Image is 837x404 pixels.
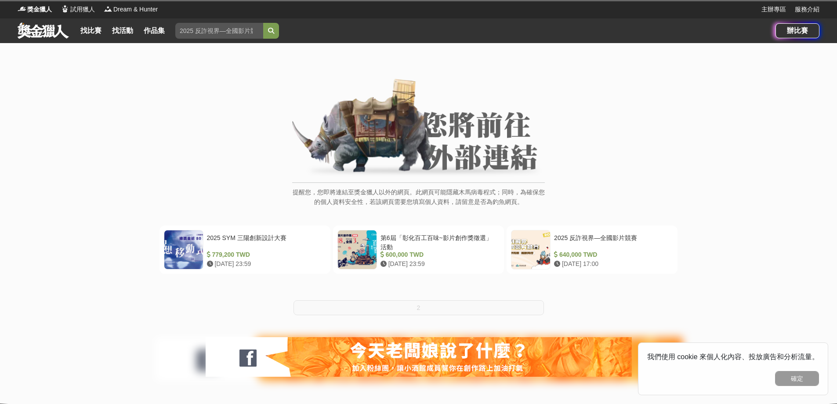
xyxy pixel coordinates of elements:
a: 第6屆「彰化百工百味~影片創作獎徵選」活動 600,000 TWD [DATE] 23:59 [333,226,504,274]
span: 試用獵人 [70,5,95,14]
span: Dream & Hunter [113,5,158,14]
span: 我們使用 cookie 來個人化內容、投放廣告和分析流量。 [647,353,819,360]
a: LogoDream & Hunter [104,5,158,14]
div: [DATE] 17:00 [554,259,670,269]
a: Logo試用獵人 [61,5,95,14]
a: 作品集 [140,25,168,37]
div: [DATE] 23:59 [380,259,496,269]
div: 2025 反詐視界—全國影片競賽 [554,233,670,250]
img: Logo [18,4,26,13]
a: Logo獎金獵人 [18,5,52,14]
a: 2025 SYM 三陽創新設計大賽 779,200 TWD [DATE] 23:59 [159,226,330,274]
a: 辦比賽 [775,23,819,38]
img: 127fc932-0e2d-47dc-a7d9-3a4a18f96856.jpg [206,337,632,377]
div: [DATE] 23:59 [207,259,322,269]
a: 找活動 [109,25,137,37]
a: 服務介紹 [795,5,819,14]
div: 640,000 TWD [554,250,670,259]
a: 主辦專區 [761,5,786,14]
button: 確定 [775,371,819,386]
div: 第6屆「彰化百工百味~影片創作獎徵選」活動 [380,233,496,250]
a: 2025 反詐視界—全國影片競賽 640,000 TWD [DATE] 17:00 [507,226,678,274]
div: 779,200 TWD [207,250,322,259]
p: 提醒您，您即將連結至獎金獵人以外的網頁。此網頁可能隱藏木馬病毒程式；同時，為確保您的個人資料安全性，若該網頁需要您填寫個人資料，請留意是否為釣魚網頁。 [292,187,545,216]
img: Logo [104,4,112,13]
img: External Link Banner [292,79,545,178]
button: 2 [293,300,544,315]
span: 獎金獵人 [27,5,52,14]
img: Logo [61,4,69,13]
div: 600,000 TWD [380,250,496,259]
input: 2025 反詐視界—全國影片競賽 [175,23,263,39]
div: 2025 SYM 三陽創新設計大賽 [207,233,322,250]
a: 找比賽 [77,25,105,37]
